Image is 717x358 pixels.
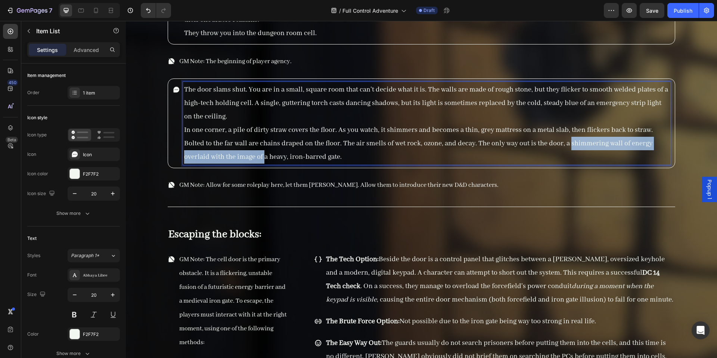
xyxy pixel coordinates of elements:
div: Size [27,290,47,300]
span: GM Note: Allow for some roleplay here, let them [PERSON_NAME]. Allow them to introduce their new ... [53,160,373,168]
div: Abhaya Libre [83,272,118,279]
div: 1 item [83,90,118,96]
div: Publish [674,7,692,15]
span: Save [646,7,658,14]
button: Paragraph 1* [68,249,120,262]
iframe: Design area [126,21,717,358]
h2: Escaping the blocks: [42,206,549,222]
div: F2F7F2 [83,331,118,338]
span: Draft [423,7,435,14]
div: Beta [6,137,18,143]
div: Icon type [27,132,47,138]
div: Icon size [27,189,56,199]
div: Text [27,235,37,242]
div: Item management [27,72,66,79]
span: Full Control Adventure [342,7,398,15]
strong: The Brute Force Option: [200,296,274,305]
div: Rich Text Editor. Editing area: main [57,61,544,144]
button: 7 [3,3,56,18]
strong: The Tech Option: [200,234,253,243]
span: Paragraph 1* [71,252,99,259]
button: Save [640,3,664,18]
div: Undo/Redo [141,3,171,18]
div: Icon [83,151,118,158]
p: They throw you into the dungeon room cell. [58,6,543,19]
p: Item List [36,27,100,36]
div: Color [27,331,39,337]
span: GM Note: The beginning of player agency. [53,37,166,44]
div: Show more [56,210,91,217]
p: Beside the door is a control panel that glitches between a [PERSON_NAME], oversized keyhole and a... [200,232,548,286]
p: In one corner, a pile of dirty straw covers the floor. As you watch, it shimmers and becomes a th... [58,102,543,143]
p: Not possible due to the iron gate being way too strong in real life. [200,294,548,307]
button: Publish [667,3,699,18]
span: / [339,7,341,15]
div: Icon [27,151,36,158]
strong: The Easy Way Out: [200,318,256,327]
div: 450 [7,80,18,86]
p: 7 [49,6,52,15]
button: Show more [27,207,120,220]
p: The door slams shut. You are in a small, square room that can’t decide what it is. The walls are ... [58,62,543,102]
div: Order [27,89,40,96]
p: Advanced [74,46,99,54]
span: Popup 1 [580,159,587,178]
div: F2F7F2 [83,171,118,178]
div: Styles [27,252,40,259]
div: Show more [56,350,91,357]
div: Open Intercom Messenger [692,321,710,339]
span: GM Note: The cell door is the primary obstacle. It is a flickering, unstable fusion of a futurist... [53,235,161,325]
div: Icon style [27,114,47,121]
p: Settings [37,46,58,54]
div: Icon color [27,170,48,177]
div: Font [27,272,37,278]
